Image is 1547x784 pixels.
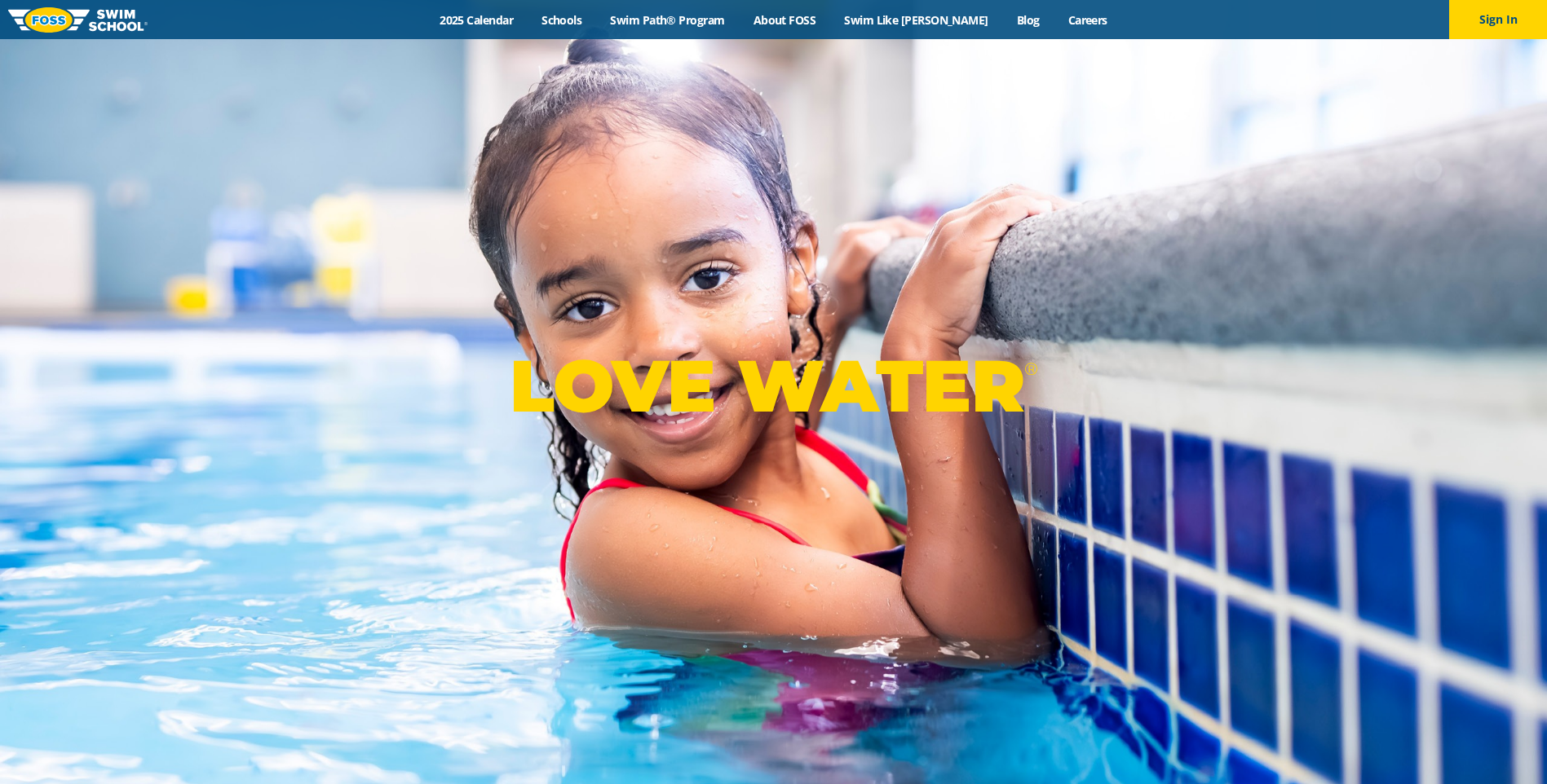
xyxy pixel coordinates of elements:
img: FOSS Swim School Logo [8,7,148,33]
a: 2025 Calendar [426,12,528,28]
sup: ® [1024,359,1037,379]
a: Swim Like [PERSON_NAME] [830,12,1003,28]
a: Blog [1002,12,1054,28]
p: LOVE WATER [510,342,1037,429]
a: Swim Path® Program [596,12,739,28]
a: About FOSS [739,12,830,28]
a: Schools [528,12,596,28]
a: Careers [1054,12,1121,28]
